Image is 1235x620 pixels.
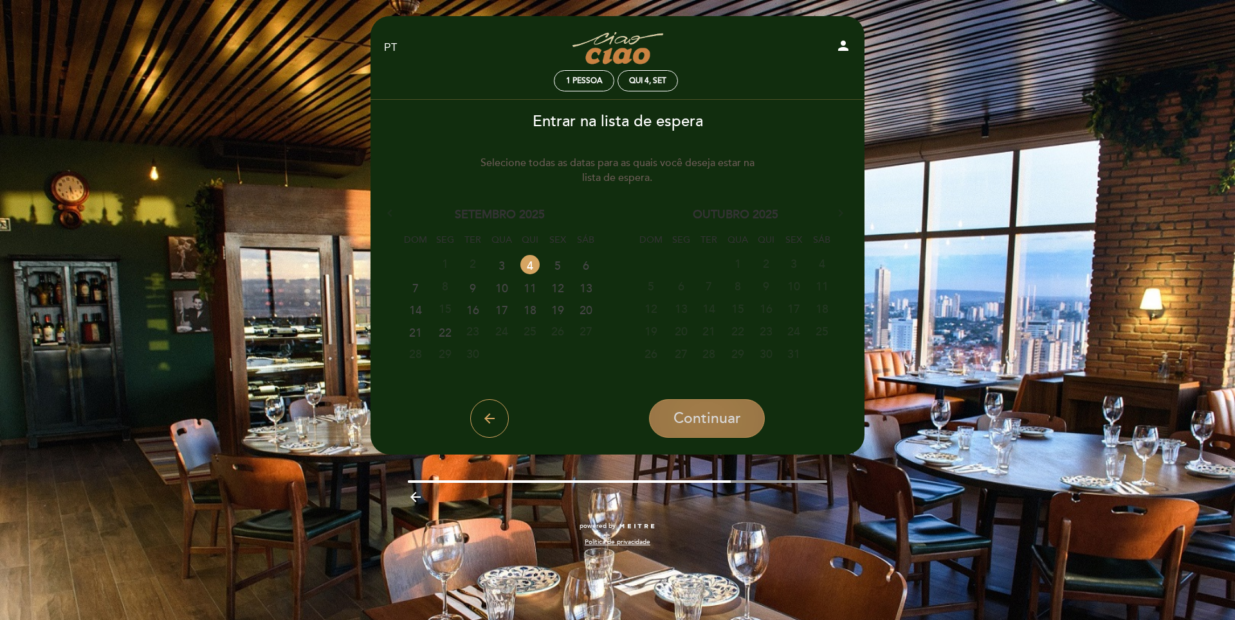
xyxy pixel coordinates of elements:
button: arrow_back [470,399,509,438]
span: Quarta-feira [491,234,512,245]
img: MEITRE [619,523,655,530]
a: 12 [546,277,570,297]
span: powered by [580,521,616,531]
div: Selecione todas as datas para as quais você deseja estar na lista de espera. [470,156,765,185]
span: Segunda-feira [672,234,690,245]
span: Sábado [577,234,594,245]
a: 11 [518,277,542,297]
a: 13 [574,277,598,297]
span: 2025 [753,207,778,221]
a: 19 [546,300,570,319]
button: Continuar [649,399,765,438]
a: 5 [546,255,570,274]
span: Continuar [673,409,741,427]
a: 7 [403,277,427,297]
a: 16 [461,300,485,319]
span: Sexta-feira [549,234,566,245]
span: Terça-feira [464,234,481,245]
i: arrow_back [482,411,497,426]
span: Segunda-feira [436,234,454,245]
span: Quarta-feira [727,234,748,245]
a: 14 [403,300,427,319]
a: 9 [461,277,485,297]
span: Terça-feira [700,234,717,245]
a: powered by [580,521,655,531]
h3: Entrar na lista de espera [380,113,855,130]
a: 22 [434,323,457,342]
a: 3 [489,255,513,274]
a: 10 [489,277,513,297]
a: 6 [574,255,598,274]
a: 17 [489,300,513,319]
div: Qui 4, set [629,76,666,86]
button: person [836,38,851,58]
span: Outubro [693,207,749,221]
span: Quinta-feira [758,234,774,245]
a: 21 [403,323,427,342]
span: 2025 [519,207,545,221]
span: Quinta-feira [522,234,538,245]
a: 18 [518,300,542,319]
span: 1 pessoa [566,76,602,86]
i: person [836,38,851,53]
span: Sexta-feira [785,234,802,245]
a: Ciao Ciao Cucina [537,30,698,66]
a: 4 [520,255,540,274]
span: Setembro [455,207,516,221]
span: Domingo [639,234,663,245]
a: Política de privacidade [585,538,650,547]
span: Domingo [404,234,427,245]
span: Sábado [813,234,830,245]
a: 20 [574,300,598,319]
i: arrow_backward [408,489,423,505]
